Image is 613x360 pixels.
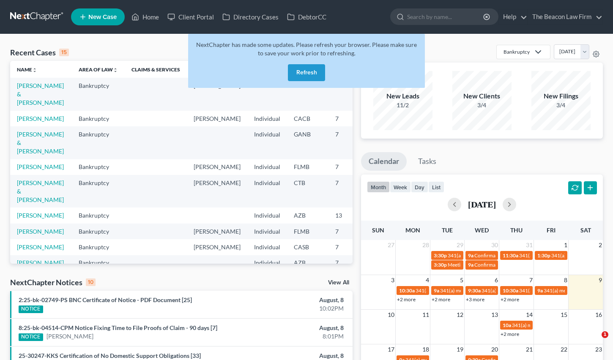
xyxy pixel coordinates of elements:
[72,239,125,255] td: Bankruptcy
[247,239,287,255] td: Individual
[10,277,96,287] div: NextChapter Notices
[328,111,371,126] td: 7
[372,226,384,234] span: Sun
[47,332,93,341] a: [PERSON_NAME]
[17,131,64,155] a: [PERSON_NAME] & [PERSON_NAME]
[519,287,601,294] span: 341(a) meeting for [PERSON_NAME]
[421,310,430,320] span: 11
[490,240,499,250] span: 30
[442,226,453,234] span: Tue
[490,344,499,355] span: 20
[475,226,489,234] span: Wed
[525,240,534,250] span: 31
[468,252,473,259] span: 9a
[287,111,328,126] td: CACB
[434,252,447,259] span: 3:30p
[456,344,464,355] span: 19
[373,101,432,109] div: 11/2
[241,352,344,360] div: August, 8
[503,252,518,259] span: 11:30a
[490,310,499,320] span: 13
[19,352,201,359] a: 25-30247-KKS Certification of No Domestic Support Obligations [33]
[452,101,512,109] div: 3/4
[72,224,125,239] td: Bankruptcy
[17,115,64,122] a: [PERSON_NAME]
[528,275,534,285] span: 7
[19,305,43,313] div: NOTICE
[72,111,125,126] td: Bankruptcy
[411,181,428,193] button: day
[405,226,420,234] span: Mon
[328,224,371,239] td: 7
[390,275,395,285] span: 3
[421,344,430,355] span: 18
[72,207,125,223] td: Bankruptcy
[72,126,125,159] td: Bankruptcy
[79,66,118,73] a: Area of Lawunfold_more
[187,78,247,110] td: [PERSON_NAME]
[10,47,69,57] div: Recent Cases
[287,207,328,223] td: AZB
[459,275,464,285] span: 5
[407,9,484,25] input: Search by name...
[504,48,530,55] div: Bankruptcy
[560,344,568,355] span: 22
[390,181,411,193] button: week
[397,296,416,303] a: +2 more
[287,126,328,159] td: GANB
[421,240,430,250] span: 28
[525,310,534,320] span: 14
[247,224,287,239] td: Individual
[328,159,371,175] td: 7
[218,9,283,25] a: Directory Cases
[247,175,287,207] td: Individual
[247,126,287,159] td: Individual
[537,287,543,294] span: 9a
[373,91,432,101] div: New Leads
[428,181,444,193] button: list
[287,239,328,255] td: CASB
[598,240,603,250] span: 2
[86,278,96,286] div: 10
[125,61,187,78] th: Claims & Services
[547,226,556,234] span: Fri
[503,322,511,328] span: 10a
[328,239,371,255] td: 7
[241,324,344,332] div: August, 8
[452,91,512,101] div: New Clients
[501,296,519,303] a: +2 more
[196,41,417,57] span: NextChapter has made some updates. Please refresh your browser. Please make sure to save your wor...
[416,287,590,294] span: 341(a) meeting for [PERSON_NAME] & [PERSON_NAME] De [PERSON_NAME]
[482,287,563,294] span: 341(a) meeting for [PERSON_NAME]
[602,331,608,338] span: 1
[187,224,247,239] td: [PERSON_NAME]
[247,255,287,288] td: Individual
[584,331,605,352] iframe: Intercom live chat
[594,310,603,320] span: 16
[287,224,328,239] td: FLMB
[425,275,430,285] span: 4
[247,111,287,126] td: Individual
[525,344,534,355] span: 21
[440,287,522,294] span: 341(a) meeting for [PERSON_NAME]
[387,240,395,250] span: 27
[247,159,287,175] td: Individual
[361,152,407,171] a: Calendar
[503,287,518,294] span: 10:30a
[187,111,247,126] td: [PERSON_NAME]
[17,212,64,219] a: [PERSON_NAME]
[32,68,37,73] i: unfold_more
[468,200,496,209] h2: [DATE]
[247,207,287,223] td: Individual
[163,9,218,25] a: Client Portal
[17,66,37,73] a: Nameunfold_more
[88,14,117,20] span: New Case
[19,324,217,331] a: 8:25-bk-04514-CPM Notice Fixing Time to File Proofs of Claim - 90 days [7]
[19,296,192,303] a: 2:25-bk-02749-PS BNC Certificate of Notice - PDF Document [25]
[127,9,163,25] a: Home
[72,159,125,175] td: Bankruptcy
[512,322,594,328] span: 341(a) meeting for [PERSON_NAME]
[328,207,371,223] td: 13
[72,175,125,207] td: Bankruptcy
[560,310,568,320] span: 15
